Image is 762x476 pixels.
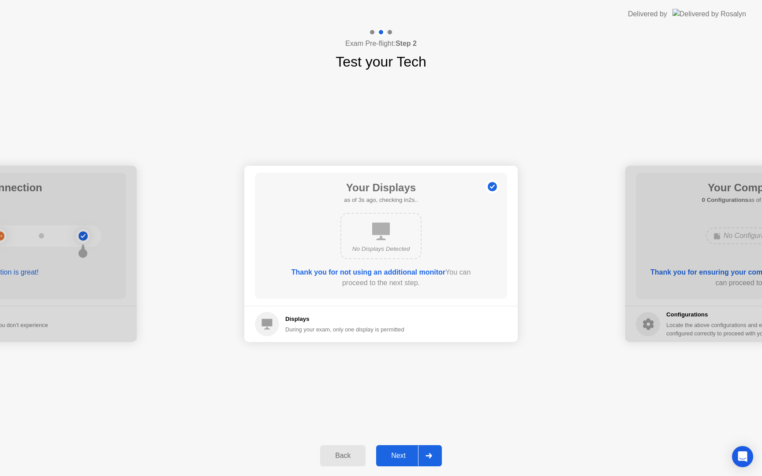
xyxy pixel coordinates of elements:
[345,38,417,49] h4: Exam Pre-flight:
[336,51,426,72] h1: Test your Tech
[323,452,363,460] div: Back
[732,446,753,467] div: Open Intercom Messenger
[672,9,746,19] img: Delivered by Rosalyn
[376,445,442,466] button: Next
[320,445,366,466] button: Back
[291,268,445,276] b: Thank you for not using an additional monitor
[379,452,418,460] div: Next
[344,180,418,196] h1: Your Displays
[285,315,404,324] h5: Displays
[280,267,482,288] div: You can proceed to the next step.
[344,196,418,205] h5: as of 3s ago, checking in2s..
[396,40,417,47] b: Step 2
[285,325,404,334] div: During your exam, only one display is permitted
[348,245,414,253] div: No Displays Detected
[628,9,667,19] div: Delivered by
